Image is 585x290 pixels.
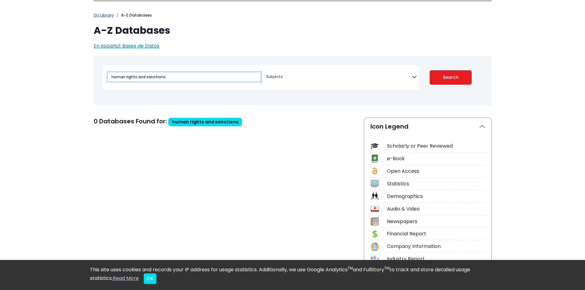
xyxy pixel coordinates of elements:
[387,205,485,213] div: Audio & Video
[371,154,379,163] img: Icon e-Book
[384,265,389,271] sup: TM
[94,117,167,126] span: 0 Databases Found for:
[364,118,491,135] button: Icon Legend
[387,168,485,175] div: Open Access
[172,119,238,125] span: human rights and sanctions
[94,12,492,18] nav: breadcrumb
[94,56,492,105] nav: Search filters
[348,265,353,271] sup: TM
[371,217,379,226] img: Icon Newspapers
[430,70,472,85] button: Submit for Search Results
[144,273,156,284] button: Close
[387,255,485,263] div: Industry Report
[371,205,379,213] img: Icon Audio & Video
[94,25,492,36] h1: A-Z Databases
[387,155,485,162] div: e-Book
[371,180,379,188] img: Icon Statistics
[90,266,495,284] div: This site uses cookies and records your IP address for usage statistics. Additionally, we use Goo...
[387,142,485,150] div: Scholarly or Peer Reviewed
[114,12,152,18] li: A-Z Databases
[94,12,114,18] a: DU Library
[371,255,379,263] img: Icon Industry Report
[94,42,159,49] a: En español: Bases de Datos
[387,243,485,250] div: Company Information
[371,242,379,251] img: Icon Company Information
[371,167,379,175] img: Icon Open Access
[387,218,485,225] div: Newspapers
[387,193,485,200] div: Demographics
[113,275,139,282] a: Read More
[371,142,379,150] img: Icon Scholarly or Peer Reviewed
[387,230,485,238] div: Financial Report
[371,230,379,238] img: Icon Financial Report
[108,72,261,81] input: Search database by title or keyword
[371,192,379,200] img: Icon Demographics
[387,180,485,188] div: Statistics
[266,75,412,80] textarea: Search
